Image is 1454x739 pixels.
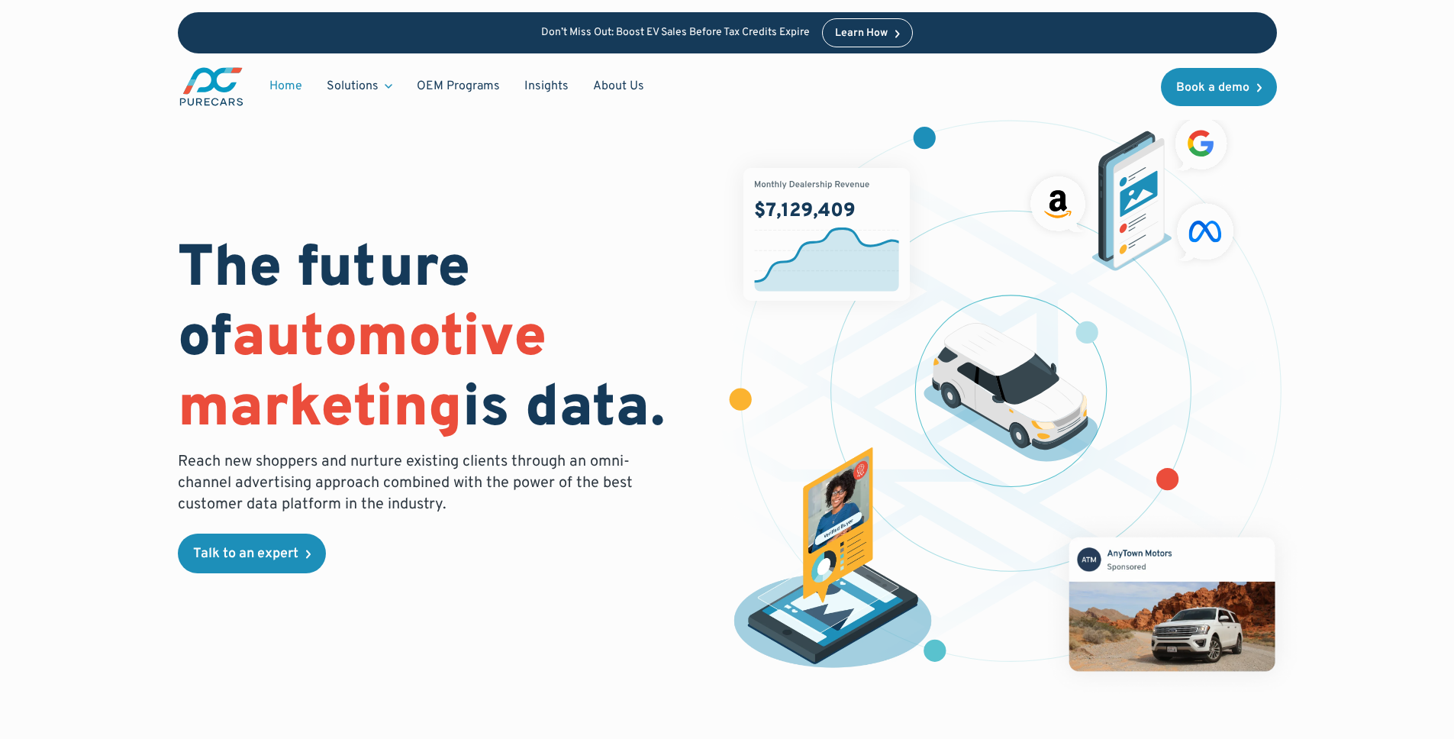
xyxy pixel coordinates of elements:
a: Talk to an expert [178,534,326,573]
div: Book a demo [1176,82,1249,94]
div: Talk to an expert [193,547,298,561]
span: automotive marketing [178,303,546,446]
img: persona of a buyer [719,447,947,675]
img: ads on social media and advertising partners [1023,110,1242,271]
a: main [178,66,245,108]
a: Book a demo [1161,68,1277,106]
div: Solutions [314,72,405,101]
a: OEM Programs [405,72,512,101]
div: Solutions [327,78,379,95]
a: Learn How [822,18,913,47]
img: mockup of facebook post [1040,508,1304,699]
img: purecars logo [178,66,245,108]
img: illustration of a vehicle [924,323,1099,462]
img: chart showing monthly dealership revenue of $7m [743,168,910,301]
p: Don’t Miss Out: Boost EV Sales Before Tax Credits Expire [541,27,810,40]
div: Learn How [835,28,888,39]
a: Home [257,72,314,101]
a: Insights [512,72,581,101]
a: About Us [581,72,656,101]
h1: The future of is data. [178,236,709,445]
p: Reach new shoppers and nurture existing clients through an omni-channel advertising approach comb... [178,451,642,515]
